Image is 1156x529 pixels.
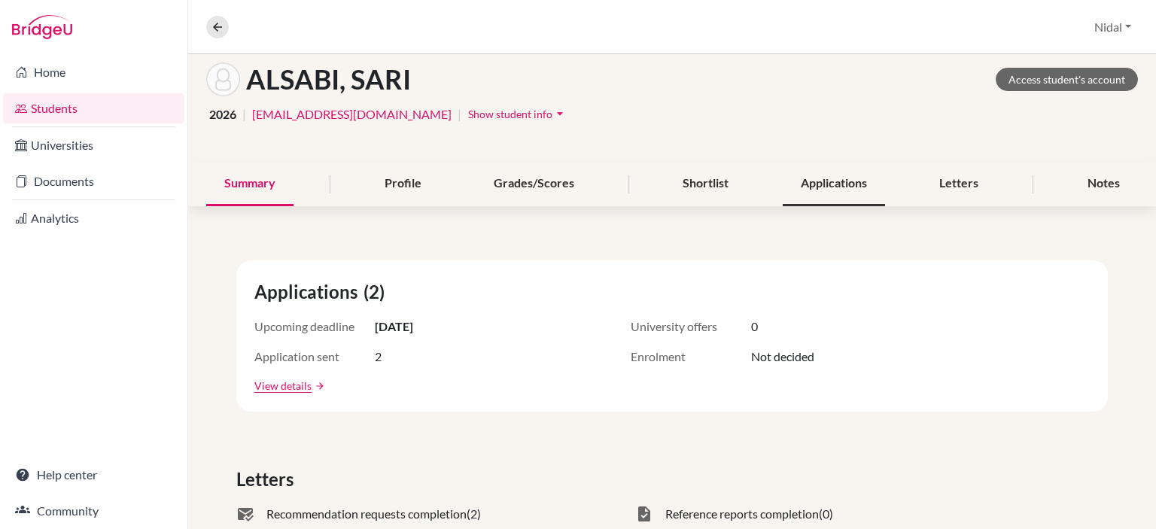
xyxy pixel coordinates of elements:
[254,348,375,366] span: Application sent
[631,318,751,336] span: University offers
[819,505,833,523] span: (0)
[236,466,300,493] span: Letters
[236,505,254,523] span: mark_email_read
[254,378,312,394] a: View details
[252,105,452,123] a: [EMAIL_ADDRESS][DOMAIN_NAME]
[254,318,375,336] span: Upcoming deadline
[921,162,996,206] div: Letters
[209,105,236,123] span: 2026
[467,102,568,126] button: Show student infoarrow_drop_down
[783,162,885,206] div: Applications
[12,15,72,39] img: Bridge-U
[635,505,653,523] span: task
[3,93,184,123] a: Students
[3,203,184,233] a: Analytics
[206,162,294,206] div: Summary
[375,318,413,336] span: [DATE]
[266,505,467,523] span: Recommendation requests completion
[242,105,246,123] span: |
[1088,13,1138,41] button: Nidal
[458,105,461,123] span: |
[312,381,325,391] a: arrow_forward
[246,63,411,96] h1: ALSABI, SARI
[631,348,751,366] span: Enrolment
[467,505,481,523] span: (2)
[552,106,567,121] i: arrow_drop_down
[3,130,184,160] a: Universities
[751,348,814,366] span: Not decided
[3,166,184,196] a: Documents
[3,496,184,526] a: Community
[3,460,184,490] a: Help center
[665,505,819,523] span: Reference reports completion
[476,162,592,206] div: Grades/Scores
[1069,162,1138,206] div: Notes
[751,318,758,336] span: 0
[254,278,364,306] span: Applications
[3,57,184,87] a: Home
[364,278,391,306] span: (2)
[206,62,240,96] img: SARI ALSABI's avatar
[996,68,1138,91] a: Access student's account
[367,162,440,206] div: Profile
[665,162,747,206] div: Shortlist
[468,108,552,120] span: Show student info
[375,348,382,366] span: 2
